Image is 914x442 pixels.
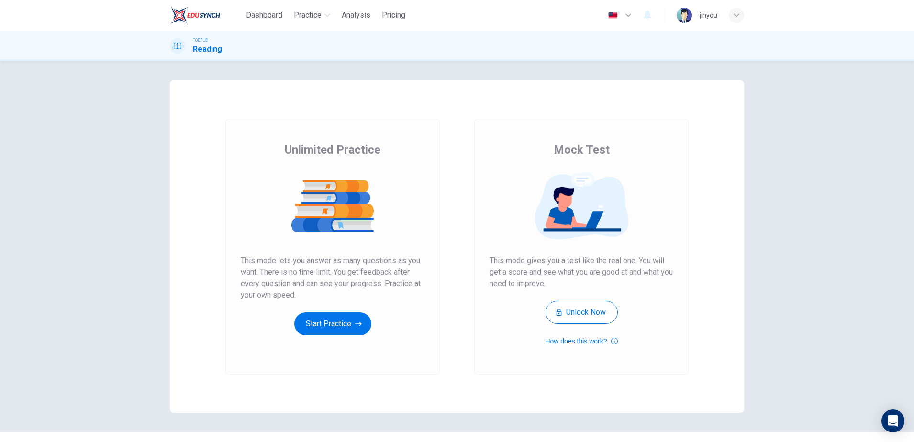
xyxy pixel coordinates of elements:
button: Pricing [378,7,409,24]
button: Practice [290,7,334,24]
button: Analysis [338,7,374,24]
img: en [607,12,619,19]
a: EduSynch logo [170,6,242,25]
span: This mode lets you answer as many questions as you want. There is no time limit. You get feedback... [241,255,424,301]
button: Start Practice [294,312,371,335]
button: How does this work? [545,335,617,347]
button: Unlock Now [546,301,618,324]
img: EduSynch logo [170,6,220,25]
h1: Reading [193,44,222,55]
span: Practice [294,10,322,21]
div: Open Intercom Messenger [881,409,904,432]
img: Profile picture [677,8,692,23]
span: Analysis [342,10,370,21]
div: jinyou [700,10,717,21]
span: Mock Test [554,142,610,157]
button: Dashboard [242,7,286,24]
span: Pricing [382,10,405,21]
span: TOEFL® [193,37,208,44]
span: Dashboard [246,10,282,21]
span: Unlimited Practice [285,142,380,157]
span: This mode gives you a test like the real one. You will get a score and see what you are good at a... [490,255,673,289]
